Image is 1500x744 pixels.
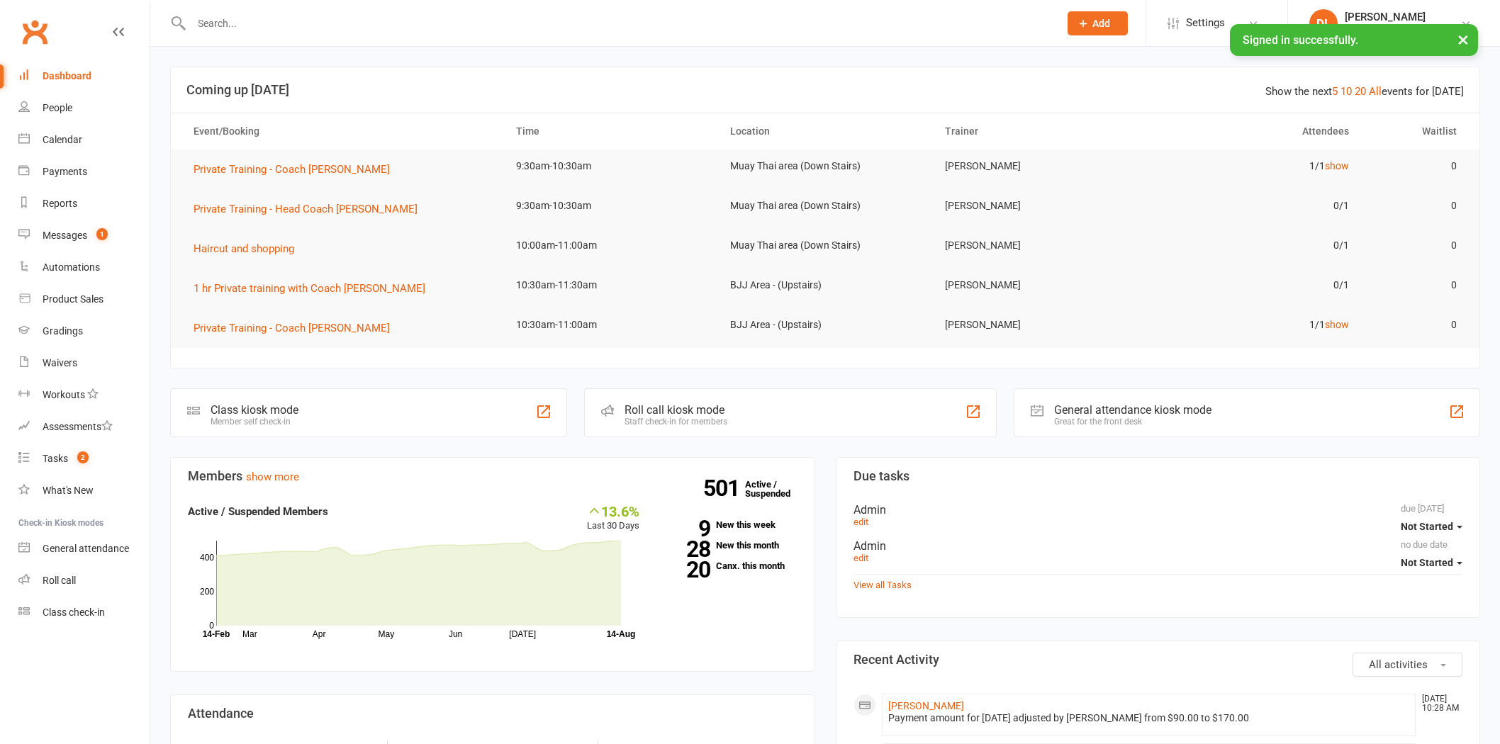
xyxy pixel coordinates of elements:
[932,308,1147,342] td: [PERSON_NAME]
[18,379,150,411] a: Workouts
[1415,694,1462,713] time: [DATE] 10:28 AM
[1325,319,1349,330] a: show
[1092,18,1110,29] span: Add
[1369,85,1382,98] a: All
[661,518,710,539] strong: 9
[194,240,304,257] button: Haircut and shopping
[1362,308,1469,342] td: 0
[661,541,797,550] a: 28New this month
[43,389,85,400] div: Workouts
[1068,11,1128,35] button: Add
[43,575,76,586] div: Roll call
[853,539,1462,553] div: Admin
[932,113,1147,150] th: Trainer
[43,453,68,464] div: Tasks
[43,357,77,368] div: Waivers
[503,150,718,183] td: 9:30am-10:30am
[18,565,150,597] a: Roll call
[853,469,1462,483] h3: Due tasks
[1147,269,1362,302] td: 0/1
[211,403,298,417] div: Class kiosk mode
[1147,113,1362,150] th: Attendees
[503,269,718,302] td: 10:30am-11:30am
[18,597,150,629] a: Class kiosk mode
[932,189,1147,222] td: [PERSON_NAME]
[503,189,718,222] td: 9:30am-10:30am
[503,113,718,150] th: Time
[194,322,390,334] span: Private Training - Coach [PERSON_NAME]
[18,188,150,220] a: Reports
[1401,514,1462,539] button: Not Started
[1345,23,1426,36] div: Dark [DATE]
[1186,7,1225,39] span: Settings
[43,325,83,337] div: Gradings
[43,421,113,432] div: Assessments
[1362,113,1469,150] th: Waitlist
[1054,417,1211,427] div: Great for the front desk
[43,166,87,177] div: Payments
[188,469,797,483] h3: Members
[1353,653,1462,677] button: All activities
[853,517,868,527] a: edit
[503,308,718,342] td: 10:30am-11:00am
[1147,308,1362,342] td: 1/1
[188,505,328,518] strong: Active / Suspended Members
[181,113,503,150] th: Event/Booking
[194,280,435,297] button: 1 hr Private training with Coach [PERSON_NAME]
[96,228,108,240] span: 1
[188,706,797,721] h3: Attendance
[1054,403,1211,417] div: General attendance kiosk mode
[18,533,150,565] a: General attendance kiosk mode
[625,417,727,427] div: Staff check-in for members
[1345,11,1426,23] div: [PERSON_NAME]
[717,113,932,150] th: Location
[194,161,400,178] button: Private Training - Coach [PERSON_NAME]
[717,229,932,262] td: Muay Thai area (Down Stairs)
[77,451,89,463] span: 2
[43,134,82,145] div: Calendar
[43,485,94,496] div: What's New
[1341,85,1352,98] a: 10
[703,478,745,499] strong: 501
[888,712,1409,724] div: Payment amount for [DATE] adjusted by [PERSON_NAME] from $90.00 to $170.00
[18,220,150,252] a: Messages 1
[43,543,129,554] div: General attendance
[194,201,427,218] button: Private Training - Head Coach [PERSON_NAME]
[43,607,105,618] div: Class check-in
[717,308,932,342] td: BJJ Area - (Upstairs)
[18,443,150,475] a: Tasks 2
[18,411,150,443] a: Assessments
[18,347,150,379] a: Waivers
[18,252,150,283] a: Automations
[1362,189,1469,222] td: 0
[43,102,72,113] div: People
[717,189,932,222] td: Muay Thai area (Down Stairs)
[1355,85,1366,98] a: 20
[1450,24,1476,55] button: ×
[717,269,932,302] td: BJJ Area - (Upstairs)
[18,124,150,156] a: Calendar
[932,229,1147,262] td: [PERSON_NAME]
[194,203,418,215] span: Private Training - Head Coach [PERSON_NAME]
[587,503,639,534] div: Last 30 Days
[18,156,150,188] a: Payments
[194,163,390,176] span: Private Training - Coach [PERSON_NAME]
[43,230,87,241] div: Messages
[43,198,77,209] div: Reports
[888,700,964,711] a: [PERSON_NAME]
[1243,33,1358,47] span: Signed in successfully.
[661,520,797,529] a: 9New this week
[853,503,1462,517] div: Admin
[1325,160,1349,171] a: show
[18,315,150,347] a: Gradings
[503,229,718,262] td: 10:00am-11:00am
[745,469,807,509] a: 501Active / Suspended
[187,13,1049,33] input: Search...
[661,561,797,570] a: 20Canx. this month
[194,242,294,255] span: Haircut and shopping
[932,150,1147,183] td: [PERSON_NAME]
[932,269,1147,302] td: [PERSON_NAME]
[587,503,639,519] div: 13.6%
[18,60,150,92] a: Dashboard
[853,553,868,563] a: edit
